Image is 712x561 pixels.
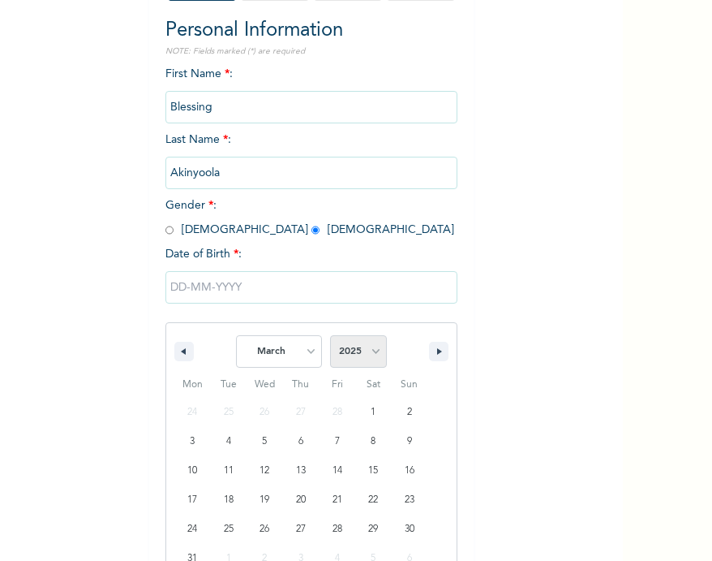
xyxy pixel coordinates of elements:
[174,515,211,544] button: 24
[332,485,342,515] span: 21
[407,427,412,456] span: 9
[247,427,283,456] button: 5
[332,515,342,544] span: 28
[405,485,414,515] span: 23
[165,200,454,235] span: Gender : [DEMOGRAPHIC_DATA] [DEMOGRAPHIC_DATA]
[165,157,457,189] input: Enter your last name
[165,91,457,123] input: Enter your first name
[165,134,457,179] span: Last Name :
[355,456,392,485] button: 15
[371,427,375,456] span: 8
[355,398,392,427] button: 1
[332,456,342,485] span: 14
[259,515,269,544] span: 26
[259,485,269,515] span: 19
[319,372,355,398] span: Fri
[355,515,392,544] button: 29
[224,456,234,485] span: 11
[319,456,355,485] button: 14
[165,246,242,263] span: Date of Birth :
[226,427,231,456] span: 4
[187,485,197,515] span: 17
[391,427,427,456] button: 9
[319,515,355,544] button: 28
[174,372,211,398] span: Mon
[391,485,427,515] button: 23
[165,68,457,113] span: First Name :
[211,456,247,485] button: 11
[165,16,457,45] h2: Personal Information
[405,456,414,485] span: 16
[174,456,211,485] button: 10
[391,372,427,398] span: Sun
[355,485,392,515] button: 22
[391,515,427,544] button: 30
[187,515,197,544] span: 24
[247,456,283,485] button: 12
[319,485,355,515] button: 21
[247,515,283,544] button: 26
[391,398,427,427] button: 2
[211,515,247,544] button: 25
[211,427,247,456] button: 4
[224,515,234,544] span: 25
[283,456,320,485] button: 13
[405,515,414,544] span: 30
[174,427,211,456] button: 3
[407,398,412,427] span: 2
[187,456,197,485] span: 10
[165,45,457,58] p: NOTE: Fields marked (*) are required
[262,427,267,456] span: 5
[355,427,392,456] button: 8
[259,456,269,485] span: 12
[335,427,340,456] span: 7
[319,427,355,456] button: 7
[165,271,457,304] input: DD-MM-YYYY
[283,372,320,398] span: Thu
[283,427,320,456] button: 6
[211,372,247,398] span: Tue
[224,485,234,515] span: 18
[174,485,211,515] button: 17
[247,372,283,398] span: Wed
[371,398,375,427] span: 1
[247,485,283,515] button: 19
[298,427,303,456] span: 6
[283,485,320,515] button: 20
[391,456,427,485] button: 16
[368,515,378,544] span: 29
[368,485,378,515] span: 22
[211,485,247,515] button: 18
[296,485,306,515] span: 20
[296,515,306,544] span: 27
[368,456,378,485] span: 15
[283,515,320,544] button: 27
[296,456,306,485] span: 13
[190,427,195,456] span: 3
[355,372,392,398] span: Sat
